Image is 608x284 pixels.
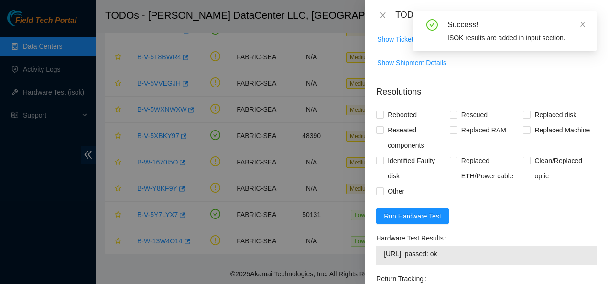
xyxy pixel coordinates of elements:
div: ISOK results are added in input section. [447,33,585,43]
span: Show Shipment Details [377,57,446,68]
span: Clean/Replaced optic [531,153,597,184]
span: Rescued [457,107,491,122]
span: Show Ticket History [377,34,436,44]
span: Run Hardware Test [384,211,441,221]
span: [URL]: passed: ok [384,249,589,259]
span: Replaced Machine [531,122,594,138]
div: Success! [447,19,585,31]
span: Identified Faulty disk [384,153,450,184]
button: Close [376,11,390,20]
button: Run Hardware Test [376,208,449,224]
span: Replaced disk [531,107,580,122]
span: Replaced RAM [457,122,510,138]
span: Replaced ETH/Power cable [457,153,523,184]
button: Show Shipment Details [377,55,447,70]
span: Other [384,184,408,199]
p: Resolutions [376,78,597,98]
span: close [379,11,387,19]
span: check-circle [426,19,438,31]
span: close [579,21,586,28]
label: Hardware Test Results [376,230,450,246]
button: Show Ticket History [377,32,436,47]
div: TODOs - Description - B-V-5Y7LYX7 [395,8,597,23]
span: Rebooted [384,107,421,122]
span: Reseated components [384,122,450,153]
